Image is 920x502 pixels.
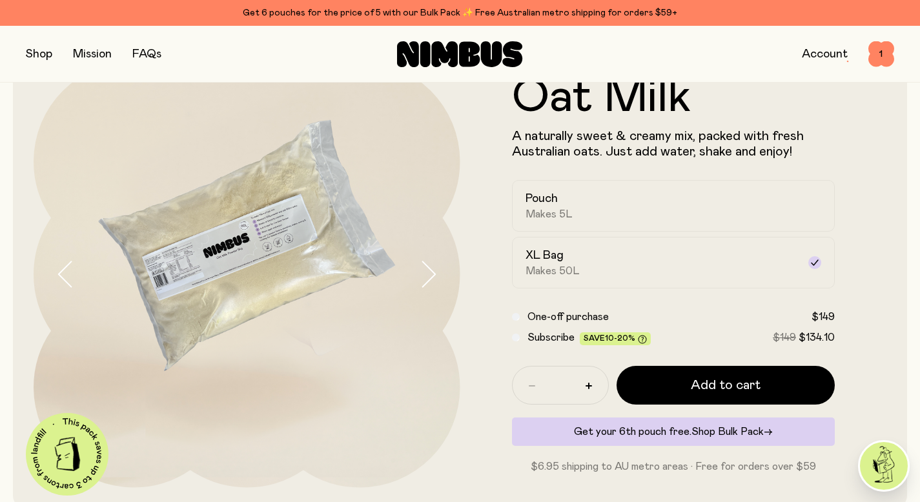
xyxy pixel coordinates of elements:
div: Get 6 pouches for the price of 5 with our Bulk Pack ✨ Free Australian metro shipping for orders $59+ [26,5,894,21]
p: $6.95 shipping to AU metro areas · Free for orders over $59 [512,459,835,474]
span: 10-20% [605,334,635,342]
span: Add to cart [691,376,761,394]
h2: Pouch [526,191,558,206]
img: illustration-carton.png [46,432,89,476]
div: Get your 6th pouch free. [512,417,835,446]
span: $149 [773,332,796,343]
span: $134.10 [799,332,835,343]
h2: XL Bag [526,248,564,263]
span: Makes 50L [526,265,580,277]
img: agent [860,442,908,490]
a: FAQs [132,48,161,60]
h1: Oat Milk [512,74,835,121]
button: Add to cart [617,366,835,405]
a: Mission [73,48,112,60]
button: 1 [868,41,894,67]
span: $149 [812,312,835,322]
p: A naturally sweet & creamy mix, packed with fresh Australian oats. Just add water, shake and enjoy! [512,128,835,159]
span: Subscribe [527,332,575,343]
a: Shop Bulk Pack→ [691,427,773,437]
span: Save [584,334,647,344]
span: One-off purchase [527,312,609,322]
span: Shop Bulk Pack [691,427,764,437]
span: Makes 5L [526,208,573,221]
a: Account [802,48,848,60]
